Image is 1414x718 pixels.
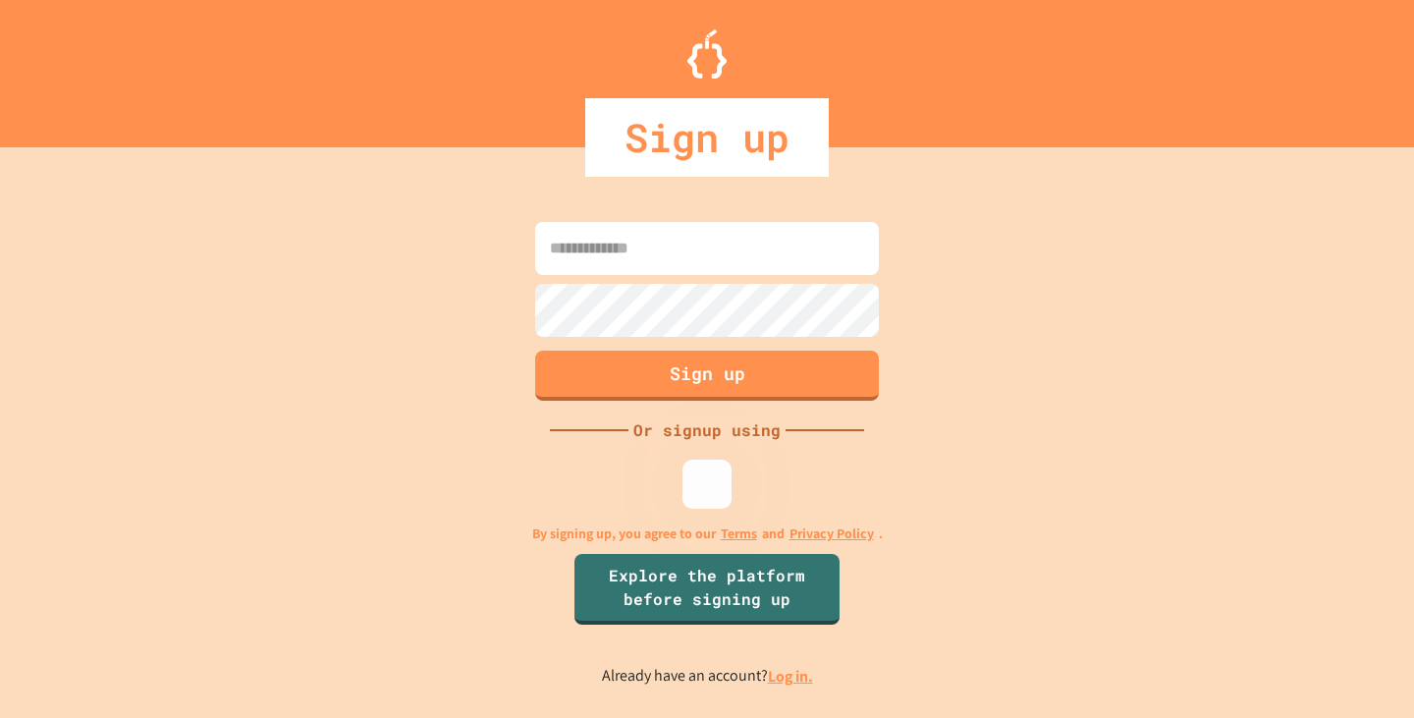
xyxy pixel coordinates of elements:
[687,29,727,79] img: Logo.svg
[585,98,829,177] div: Sign up
[532,524,883,544] p: By signing up, you agree to our and .
[692,469,722,499] img: google-icon.svg
[574,554,840,625] a: Explore the platform before signing up
[602,664,813,689] p: Already have an account?
[721,524,757,544] a: Terms
[535,351,879,401] button: Sign up
[789,524,874,544] a: Privacy Policy
[628,418,786,442] div: Or signup using
[768,666,813,687] a: Log in.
